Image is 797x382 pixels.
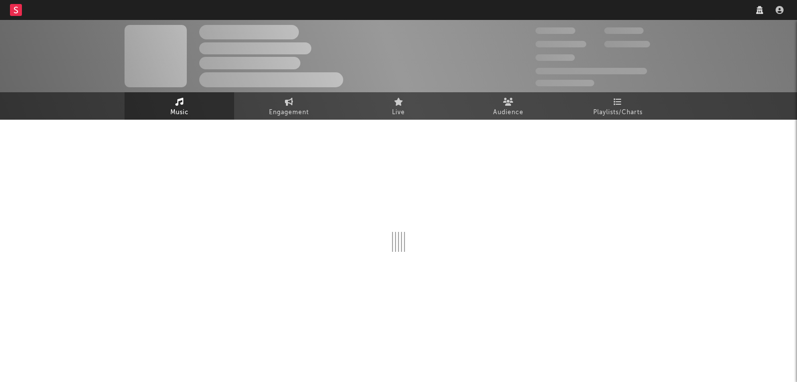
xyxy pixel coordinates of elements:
a: Audience [453,92,563,120]
span: Playlists/Charts [593,107,643,119]
span: 50,000,000 Monthly Listeners [535,68,647,74]
a: Music [125,92,234,120]
span: 1,000,000 [604,41,650,47]
span: 50,000,000 [535,41,586,47]
span: 100,000 [604,27,644,34]
span: Live [392,107,405,119]
span: Audience [493,107,524,119]
span: Music [170,107,189,119]
a: Engagement [234,92,344,120]
span: 300,000 [535,27,575,34]
span: Jump Score: 85.0 [535,80,594,86]
a: Live [344,92,453,120]
span: Engagement [269,107,309,119]
span: 100,000 [535,54,575,61]
a: Playlists/Charts [563,92,672,120]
